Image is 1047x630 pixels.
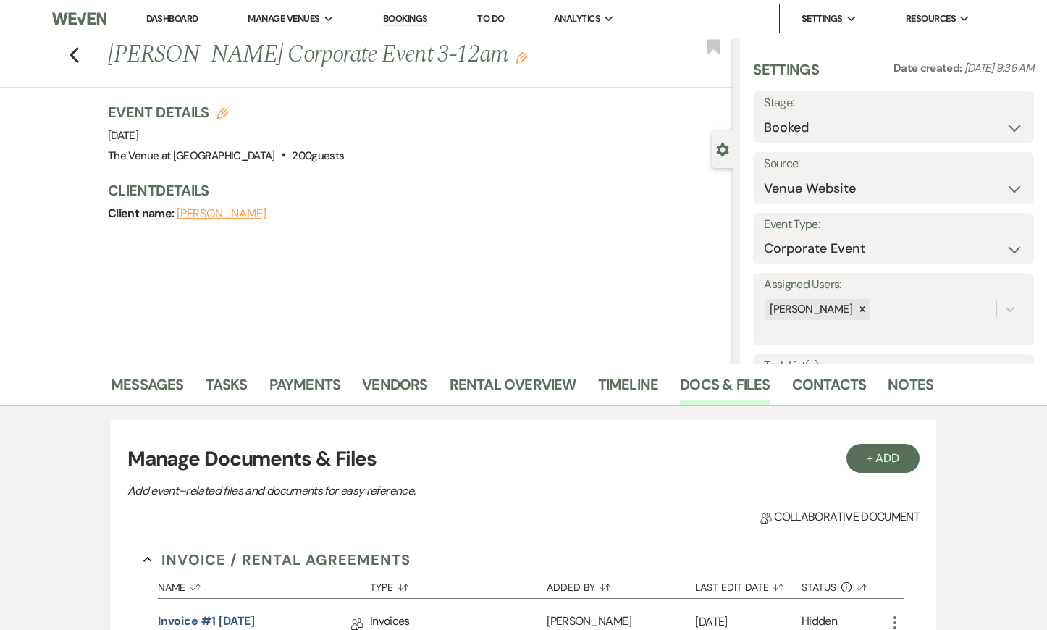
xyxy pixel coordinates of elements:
[206,373,248,405] a: Tasks
[248,12,319,26] span: Manage Venues
[764,356,1023,377] label: Task List(s):
[760,508,920,526] span: Collaborative document
[547,571,695,598] button: Added By
[146,12,198,25] a: Dashboard
[802,571,886,598] button: Status
[554,12,600,26] span: Analytics
[477,12,504,25] a: To Do
[177,208,266,219] button: [PERSON_NAME]
[792,373,867,405] a: Contacts
[802,582,836,592] span: Status
[108,128,138,143] span: [DATE]
[362,373,427,405] a: Vendors
[764,154,1023,175] label: Source:
[764,214,1023,235] label: Event Type:
[143,549,411,571] button: Invoice / Rental Agreements
[764,274,1023,295] label: Assigned Users:
[764,93,1023,114] label: Stage:
[292,148,344,163] span: 200 guests
[127,444,920,474] h3: Manage Documents & Files
[753,59,819,91] h3: Settings
[108,148,275,163] span: The Venue at [GEOGRAPHIC_DATA]
[846,444,920,473] button: + Add
[893,61,964,75] span: Date created:
[108,38,602,72] h1: [PERSON_NAME] Corporate Event 3-12am
[906,12,956,26] span: Resources
[370,571,547,598] button: Type
[695,571,802,598] button: Last Edit Date
[108,102,344,122] h3: Event Details
[716,142,729,156] button: Close lead details
[108,206,177,221] span: Client name:
[765,299,854,320] div: [PERSON_NAME]
[269,373,341,405] a: Payments
[516,51,527,64] button: Edit
[111,373,184,405] a: Messages
[964,61,1034,75] span: [DATE] 9:36 AM
[450,373,576,405] a: Rental Overview
[888,373,933,405] a: Notes
[127,482,634,500] p: Add event–related files and documents for easy reference.
[383,12,428,26] a: Bookings
[680,373,770,405] a: Docs & Files
[108,180,718,201] h3: Client Details
[52,4,106,34] img: Weven Logo
[802,12,843,26] span: Settings
[598,373,659,405] a: Timeline
[158,571,370,598] button: Name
